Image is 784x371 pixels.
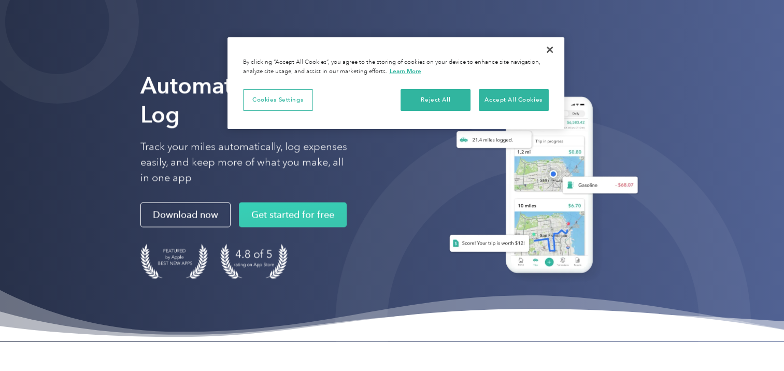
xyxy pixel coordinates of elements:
[243,58,549,76] div: By clicking “Accept All Cookies”, you agree to the storing of cookies on your device to enhance s...
[239,203,347,227] a: Get started for free
[538,38,561,61] button: Close
[140,72,390,128] strong: Automate Your Mileage Log
[390,67,421,75] a: More information about your privacy, opens in a new tab
[227,37,564,129] div: Cookie banner
[479,89,549,111] button: Accept All Cookies
[140,139,348,186] p: Track your miles automatically, log expenses easily, and keep more of what you make, all in one app
[401,89,471,111] button: Reject All
[227,37,564,129] div: Privacy
[140,203,231,227] a: Download now
[220,244,288,279] img: 4.9 out of 5 stars on the app store
[140,244,208,279] img: Badge for Featured by Apple Best New Apps
[243,89,313,111] button: Cookies Settings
